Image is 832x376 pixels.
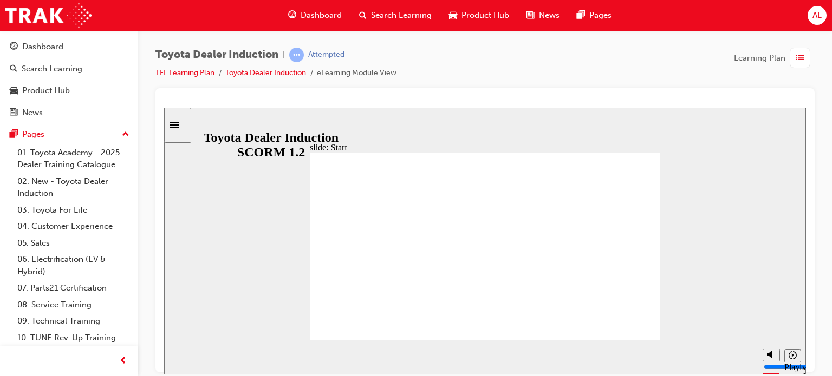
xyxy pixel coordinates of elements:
a: car-iconProduct Hub [440,4,518,27]
button: AL [808,6,827,25]
span: News [539,9,560,22]
span: search-icon [10,64,17,74]
div: Pages [22,128,44,141]
span: pages-icon [10,130,18,140]
div: Search Learning [22,63,82,75]
span: guage-icon [288,9,296,22]
div: misc controls [593,232,636,267]
a: 04. Customer Experience [13,218,134,235]
span: pages-icon [577,9,585,22]
span: car-icon [449,9,457,22]
span: Learning Plan [734,52,785,64]
a: pages-iconPages [568,4,620,27]
a: 09. Technical Training [13,313,134,329]
div: Product Hub [22,84,70,97]
span: list-icon [796,51,804,65]
a: Product Hub [4,81,134,101]
span: Search Learning [371,9,432,22]
span: | [283,49,285,61]
div: Playback Speed [620,255,636,274]
li: eLearning Module View [317,67,396,80]
img: Trak [5,3,92,28]
span: learningRecordVerb_ATTEMPT-icon [289,48,304,62]
a: 01. Toyota Academy - 2025 Dealer Training Catalogue [13,144,134,173]
span: guage-icon [10,42,18,52]
div: Attempted [308,50,344,60]
div: Dashboard [22,41,63,53]
button: Pages [4,124,134,144]
a: 07. Parts21 Certification [13,280,134,296]
a: Toyota Dealer Induction [225,68,306,77]
a: 03. Toyota For Life [13,202,134,219]
a: guage-iconDashboard [279,4,350,27]
a: Dashboard [4,37,134,57]
span: prev-icon [119,354,127,368]
a: 06. Electrification (EV & Hybrid) [13,251,134,280]
span: Product Hub [461,9,509,22]
input: volume [600,255,669,263]
span: Toyota Dealer Induction [155,49,278,61]
a: Search Learning [4,59,134,79]
span: news-icon [10,108,18,118]
span: Pages [589,9,612,22]
span: car-icon [10,86,18,96]
button: DashboardSearch LearningProduct HubNews [4,35,134,124]
span: search-icon [359,9,367,22]
a: TFL Learning Plan [155,68,214,77]
div: News [22,107,43,119]
button: Playback speed [620,242,637,255]
a: News [4,103,134,123]
span: news-icon [526,9,535,22]
a: news-iconNews [518,4,568,27]
span: up-icon [122,128,129,142]
button: Learning Plan [734,48,815,68]
a: 08. Service Training [13,296,134,313]
a: 02. New - Toyota Dealer Induction [13,173,134,202]
span: Dashboard [301,9,342,22]
a: search-iconSearch Learning [350,4,440,27]
a: 10. TUNE Rev-Up Training [13,329,134,346]
button: Mute (Ctrl+Alt+M) [599,241,616,254]
span: AL [812,9,822,22]
a: 05. Sales [13,235,134,252]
